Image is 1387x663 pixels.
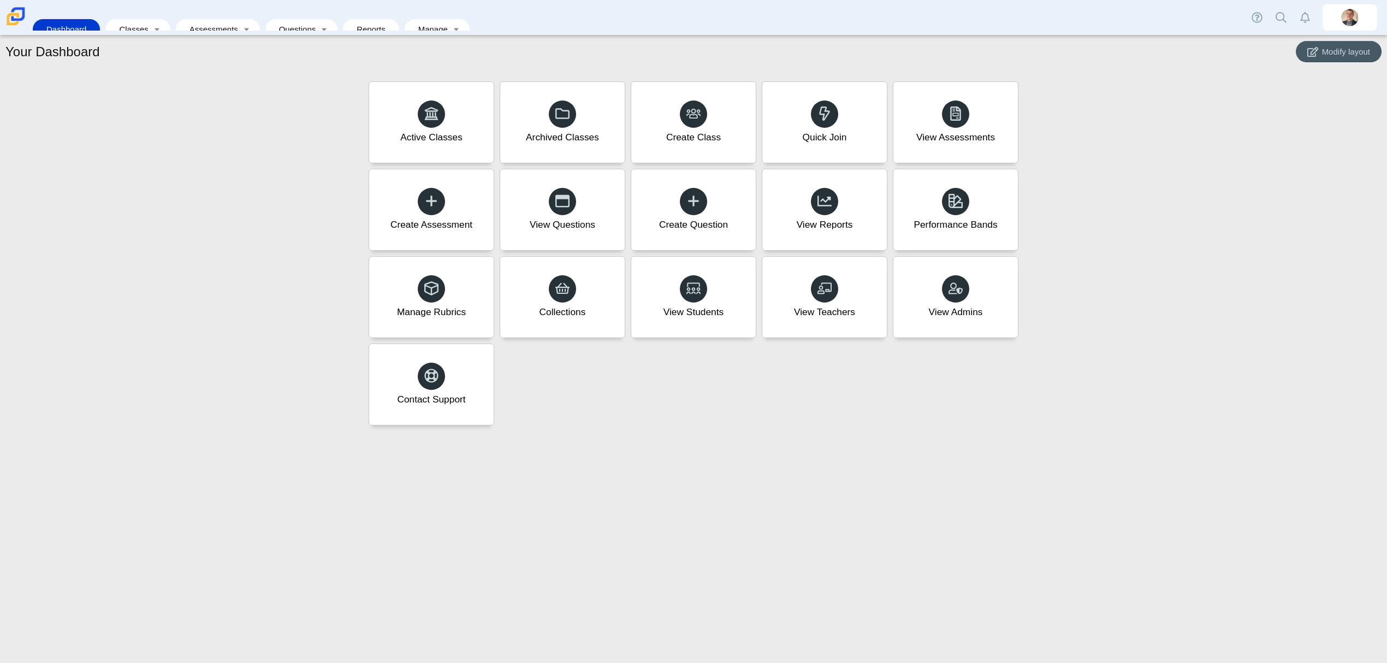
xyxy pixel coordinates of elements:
div: View Teachers [794,305,855,319]
a: Quick Join [762,81,887,163]
a: Create Question [631,169,756,251]
a: Toggle expanded [150,19,165,39]
a: Manage Rubrics [369,256,494,338]
a: Assessments [181,19,239,39]
div: View Assessments [916,131,995,144]
div: View Questions [530,218,595,232]
a: Archived Classes [500,81,625,163]
a: Classes [111,19,149,39]
span: Modify layout [1322,47,1370,56]
div: View Reports [797,218,853,232]
a: Alerts [1293,5,1317,29]
div: Manage Rubrics [397,305,466,319]
div: View Students [663,305,724,319]
img: Carmen School of Science & Technology [4,5,27,28]
div: Quick Join [803,131,847,144]
a: Dashboard [38,19,94,39]
a: View Assessments [893,81,1018,163]
div: Active Classes [400,131,463,144]
div: Performance Bands [914,218,997,232]
a: Create Class [631,81,756,163]
button: Modify layout [1296,41,1382,62]
a: View Admins [893,256,1018,338]
a: Reports [348,19,394,39]
img: matt.snyder.lDbRVQ [1341,9,1359,26]
div: Create Assessment [390,218,472,232]
a: Toggle expanded [317,19,332,39]
a: Carmen School of Science & Technology [4,20,27,29]
div: Collections [540,305,586,319]
a: View Students [631,256,756,338]
a: matt.snyder.lDbRVQ [1323,4,1377,31]
a: View Questions [500,169,625,251]
a: Collections [500,256,625,338]
div: Contact Support [397,393,465,406]
a: View Reports [762,169,887,251]
a: Contact Support [369,344,494,425]
a: Active Classes [369,81,494,163]
div: View Admins [929,305,983,319]
a: Toggle expanded [239,19,254,39]
div: Create Class [666,131,721,144]
a: Create Assessment [369,169,494,251]
a: Toggle expanded [449,19,464,39]
a: View Teachers [762,256,887,338]
div: Archived Classes [526,131,599,144]
a: Manage [410,19,449,39]
a: Questions [271,19,317,39]
div: Create Question [659,218,728,232]
h1: Your Dashboard [5,43,100,61]
a: Performance Bands [893,169,1018,251]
